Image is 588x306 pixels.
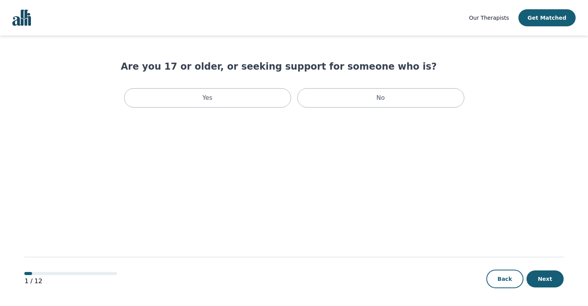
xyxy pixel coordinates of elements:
p: No [377,93,385,103]
h1: Are you 17 or older, or seeking support for someone who is? [121,60,467,73]
span: Our Therapists [469,15,509,21]
button: Next [527,270,564,287]
a: Our Therapists [469,13,509,22]
img: alli logo [12,10,31,26]
button: Get Matched [518,9,576,26]
p: 1 / 12 [24,277,117,286]
button: Back [486,270,523,288]
p: Yes [203,93,213,103]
